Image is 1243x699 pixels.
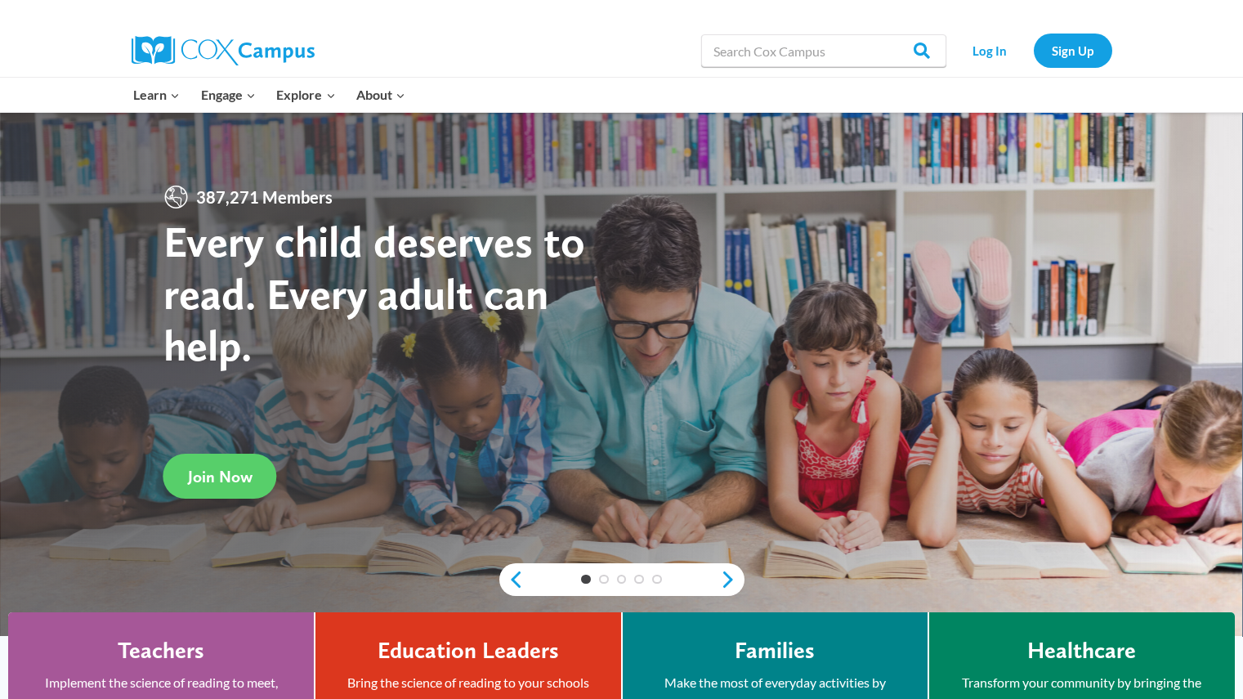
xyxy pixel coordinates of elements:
h4: Families [735,637,815,665]
span: Learn [133,84,180,105]
img: Cox Campus [132,36,315,65]
nav: Primary Navigation [123,78,416,112]
span: Join Now [188,467,253,486]
a: Sign Up [1034,34,1112,67]
h4: Healthcare [1027,637,1136,665]
strong: Every child deserves to read. Every adult can help. [163,215,585,371]
a: 2 [599,575,609,585]
a: 1 [581,575,591,585]
a: Log In [955,34,1026,67]
span: About [356,84,405,105]
a: 5 [652,575,662,585]
span: Explore [276,84,335,105]
a: next [720,570,744,589]
div: content slider buttons [499,563,744,596]
span: 387,271 Members [190,184,339,210]
nav: Secondary Navigation [955,34,1112,67]
a: 3 [617,575,627,585]
input: Search Cox Campus [701,34,946,67]
span: Engage [201,84,256,105]
a: Join Now [163,454,277,499]
h4: Education Leaders [378,637,559,665]
a: previous [499,570,524,589]
a: 4 [634,575,644,585]
h4: Teachers [118,637,204,665]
